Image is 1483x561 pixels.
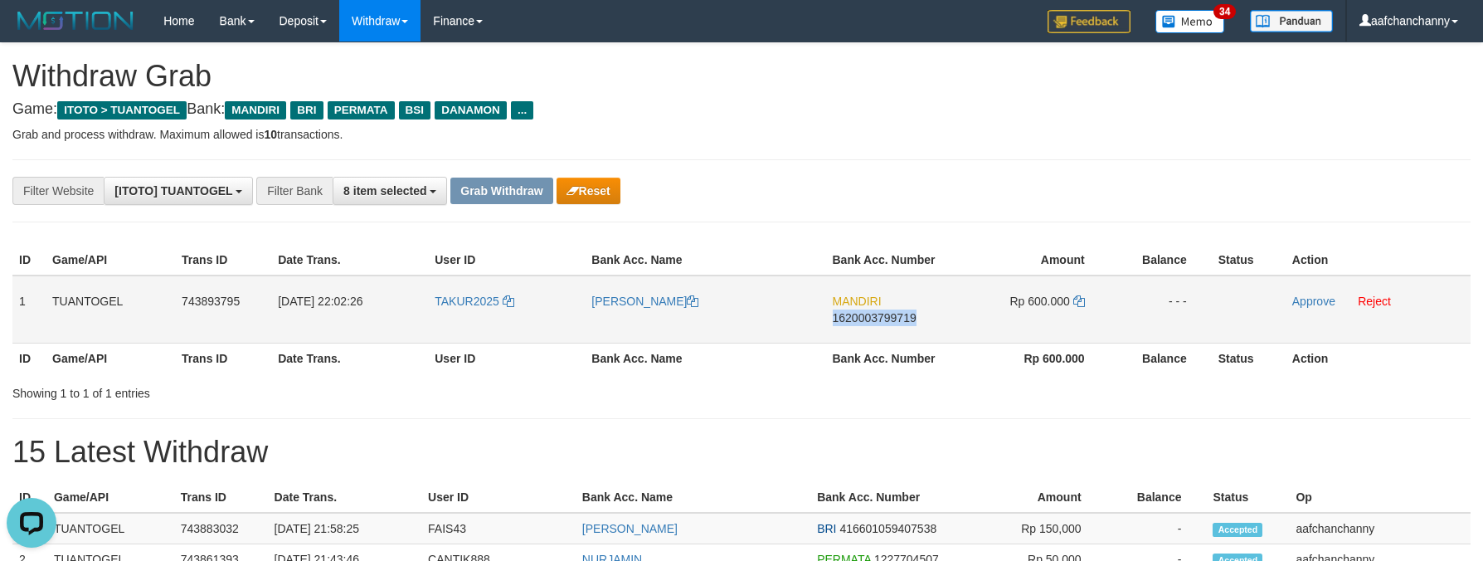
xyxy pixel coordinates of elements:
th: Date Trans. [268,482,422,513]
img: Button%20Memo.svg [1155,10,1225,33]
a: [PERSON_NAME] [591,295,698,308]
span: PERMATA [328,101,395,120]
th: ID [12,245,46,276]
button: Open LiveChat chat widget [7,7,56,56]
th: User ID [428,245,585,276]
td: Rp 150,000 [955,513,1106,544]
img: panduan.png [1250,10,1333,32]
span: BRI [817,522,836,535]
a: [PERSON_NAME] [582,522,678,535]
div: Filter Bank [256,177,333,205]
td: 743883032 [174,513,268,544]
td: TUANTOGEL [47,513,174,544]
th: Bank Acc. Number [810,482,955,513]
h1: Withdraw Grab [12,60,1471,93]
th: User ID [421,482,576,513]
th: Bank Acc. Name [576,482,810,513]
div: Showing 1 to 1 of 1 entries [12,378,605,402]
td: [DATE] 21:58:25 [268,513,422,544]
span: [DATE] 22:02:26 [278,295,362,308]
th: Amount [955,482,1106,513]
strong: 10 [264,128,277,141]
span: 8 item selected [343,184,426,198]
button: [ITOTO] TUANTOGEL [104,177,253,205]
td: - [1106,513,1207,544]
span: DANAMON [435,101,507,120]
th: Op [1289,482,1471,513]
th: Trans ID [174,482,268,513]
a: TAKUR2025 [435,295,513,308]
button: Grab Withdraw [450,178,552,204]
th: Game/API [47,482,174,513]
th: Action [1286,343,1471,373]
th: Action [1286,245,1471,276]
th: Rp 600.000 [956,343,1110,373]
td: 1 [12,276,46,344]
th: Trans ID [175,245,271,276]
div: Filter Website [12,177,104,205]
th: ID [12,482,47,513]
a: Copy 600000 to clipboard [1073,295,1085,308]
button: 8 item selected [333,177,447,205]
th: Status [1206,482,1289,513]
a: Approve [1292,295,1335,308]
span: BSI [399,101,431,120]
td: - - - [1110,276,1212,344]
span: 34 [1213,4,1236,19]
th: Balance [1106,482,1207,513]
td: FAIS43 [421,513,576,544]
span: ... [511,101,533,120]
th: Status [1212,245,1286,276]
th: Bank Acc. Number [826,245,956,276]
span: [ITOTO] TUANTOGEL [114,184,232,198]
span: Accepted [1213,523,1262,537]
td: aafchanchanny [1289,513,1471,544]
h1: 15 Latest Withdraw [12,436,1471,469]
th: Status [1212,343,1286,373]
th: Bank Acc. Number [826,343,956,373]
span: Rp 600.000 [1009,295,1069,308]
span: 743893795 [182,295,240,308]
span: ITOTO > TUANTOGEL [57,101,187,120]
th: Balance [1110,245,1212,276]
th: Game/API [46,343,175,373]
th: User ID [428,343,585,373]
th: Balance [1110,343,1212,373]
th: Amount [956,245,1110,276]
a: Reject [1358,295,1391,308]
img: Feedback.jpg [1048,10,1130,33]
span: MANDIRI [225,101,286,120]
th: Trans ID [175,343,271,373]
td: TUANTOGEL [46,276,175,344]
th: Date Trans. [271,343,428,373]
th: Game/API [46,245,175,276]
span: Copy 416601059407538 to clipboard [839,522,936,535]
th: Bank Acc. Name [585,245,825,276]
p: Grab and process withdraw. Maximum allowed is transactions. [12,126,1471,143]
span: Copy 1620003799719 to clipboard [833,311,917,324]
button: Reset [557,178,620,204]
span: MANDIRI [833,295,882,308]
span: BRI [290,101,323,120]
span: TAKUR2025 [435,295,499,308]
img: MOTION_logo.png [12,8,139,33]
th: ID [12,343,46,373]
h4: Game: Bank: [12,101,1471,118]
th: Bank Acc. Name [585,343,825,373]
th: Date Trans. [271,245,428,276]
